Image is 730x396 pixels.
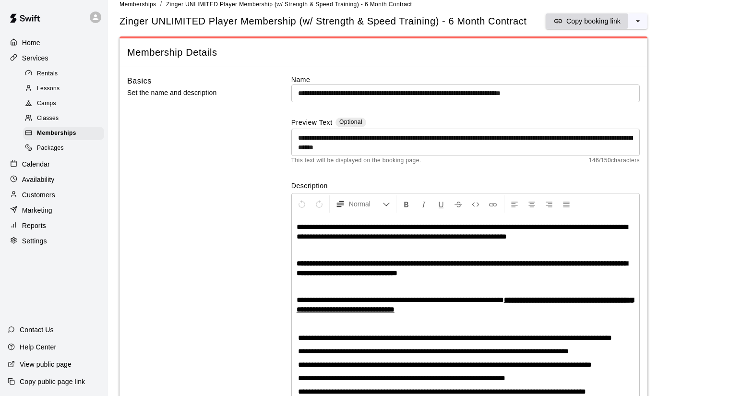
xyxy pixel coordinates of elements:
button: Center Align [524,195,540,213]
div: Memberships [23,127,104,140]
p: Home [22,38,40,48]
span: Camps [37,99,56,108]
div: split button [546,13,647,29]
p: Copy public page link [20,377,85,386]
button: Formatting Options [332,195,394,213]
span: Rentals [37,69,58,79]
button: Insert Code [467,195,484,213]
div: Rentals [23,67,104,81]
a: Availability [8,172,100,187]
button: Format Bold [398,195,415,213]
span: This text will be displayed on the booking page. [291,156,421,166]
h6: Basics [127,75,152,87]
span: Memberships [120,1,156,8]
a: Packages [23,141,108,156]
button: Redo [311,195,327,213]
div: Classes [23,112,104,125]
a: Lessons [23,81,108,96]
button: Format Italics [416,195,432,213]
a: Memberships [23,126,108,141]
button: Insert Link [485,195,501,213]
button: Copy booking link [546,13,628,29]
p: Reports [22,221,46,230]
p: Help Center [20,342,56,352]
p: Copy booking link [566,16,621,26]
span: Lessons [37,84,60,94]
a: Home [8,36,100,50]
p: Services [22,53,48,63]
span: Memberships [37,129,76,138]
span: Membership Details [127,46,640,59]
button: Left Align [506,195,523,213]
a: Settings [8,234,100,248]
span: Packages [37,144,64,153]
a: Classes [23,111,108,126]
span: 146 / 150 characters [589,156,640,166]
span: Zinger UNLIMITED Player Membership (w/ Strength & Speed Training) - 6 Month Contract [120,15,527,28]
button: select merge strategy [628,13,647,29]
a: Marketing [8,203,100,217]
span: Zinger UNLIMITED Player Membership (w/ Strength & Speed Training) - 6 Month Contract [166,1,412,8]
p: View public page [20,360,72,369]
label: Description [291,181,640,191]
p: Customers [22,190,55,200]
a: Camps [23,96,108,111]
span: Classes [37,114,59,123]
a: Reports [8,218,100,233]
p: Marketing [22,205,52,215]
p: Settings [22,236,47,246]
div: Packages [23,142,104,155]
div: Lessons [23,82,104,96]
label: Preview Text [291,118,333,129]
p: Availability [22,175,55,184]
p: Contact Us [20,325,54,335]
a: Services [8,51,100,65]
span: Normal [349,199,383,209]
p: Calendar [22,159,50,169]
a: Rentals [23,66,108,81]
button: Right Align [541,195,557,213]
button: Format Underline [433,195,449,213]
button: Format Strikethrough [450,195,467,213]
a: Customers [8,188,100,202]
label: Name [291,75,640,84]
div: Camps [23,97,104,110]
button: Undo [294,195,310,213]
a: Calendar [8,157,100,171]
p: Set the name and description [127,87,261,99]
button: Justify Align [558,195,574,213]
span: Optional [339,119,362,125]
